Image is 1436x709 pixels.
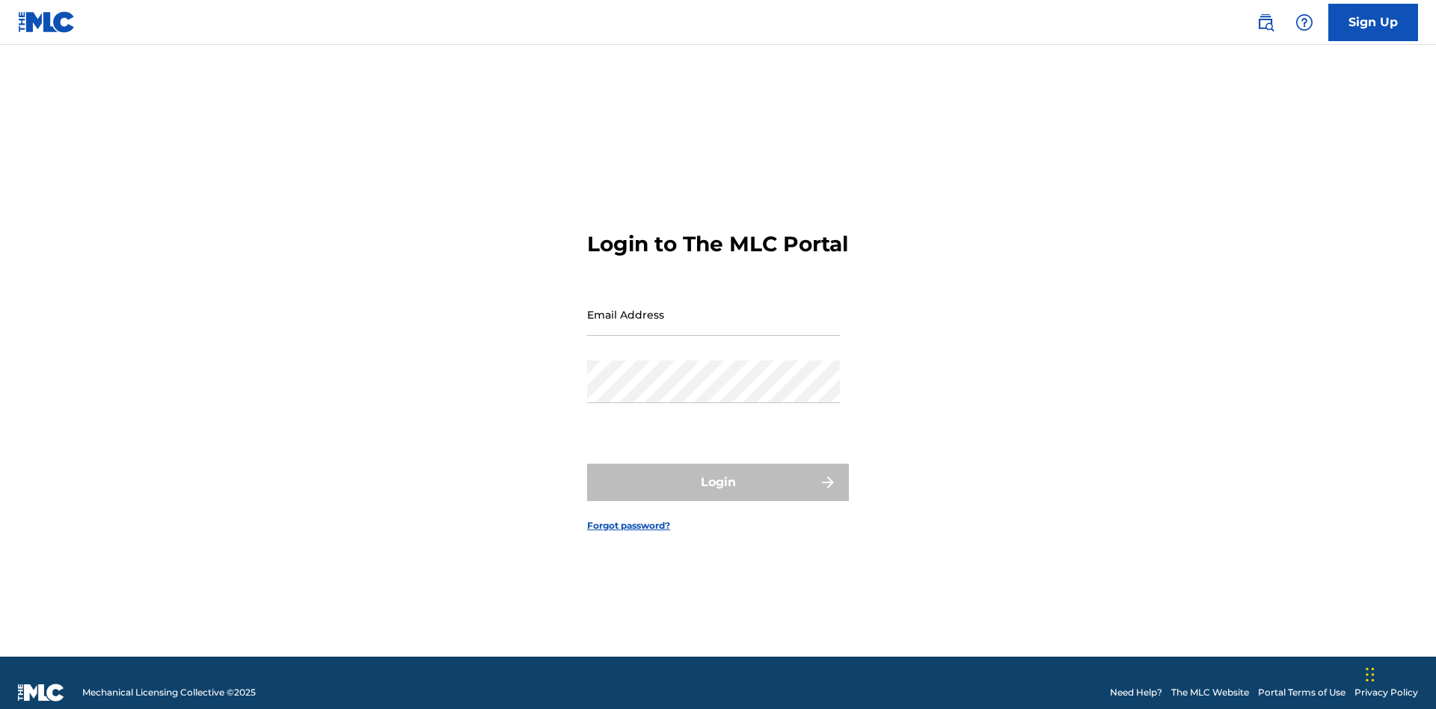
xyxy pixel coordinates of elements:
img: help [1295,13,1313,31]
span: Mechanical Licensing Collective © 2025 [82,686,256,699]
a: Need Help? [1110,686,1162,699]
a: The MLC Website [1171,686,1249,699]
a: Forgot password? [587,519,670,532]
img: MLC Logo [18,11,76,33]
img: logo [18,684,64,702]
a: Portal Terms of Use [1258,686,1346,699]
iframe: Chat Widget [1361,637,1436,709]
h3: Login to The MLC Portal [587,231,848,257]
div: Help [1289,7,1319,37]
a: Sign Up [1328,4,1418,41]
a: Public Search [1251,7,1280,37]
img: search [1256,13,1274,31]
div: Drag [1366,652,1375,697]
a: Privacy Policy [1354,686,1418,699]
